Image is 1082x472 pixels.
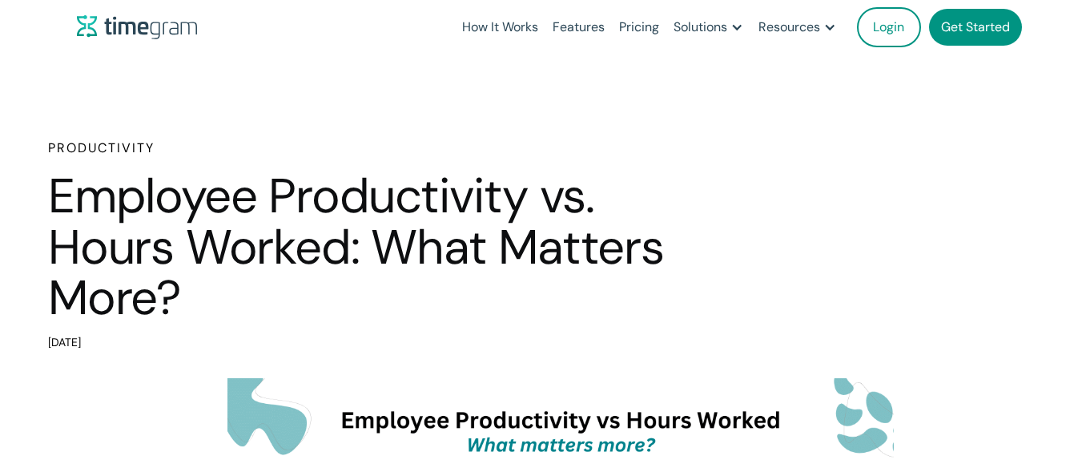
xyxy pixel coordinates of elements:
div: [DATE] [48,332,721,354]
h6: Productivity [48,139,721,158]
div: Solutions [674,16,727,38]
h1: Employee Productivity vs. Hours Worked: What Matters More? [48,171,721,324]
a: Get Started [929,9,1022,46]
a: Login [857,7,921,47]
div: Resources [758,16,820,38]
